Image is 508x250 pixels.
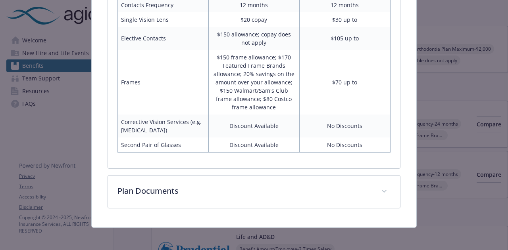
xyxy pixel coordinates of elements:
td: $150 frame allowance; $170 Featured Frame Brands allowance; 20% savings on the amount over your a... [209,50,300,115]
td: Frames [118,50,209,115]
td: Elective Contacts [118,27,209,50]
div: Plan Documents [108,176,400,208]
td: Discount Available [209,115,300,137]
td: Second Pair of Glasses [118,137,209,153]
td: $20 copay [209,12,300,27]
td: $105 up to [299,27,390,50]
p: Plan Documents [117,185,371,197]
td: Single Vision Lens [118,12,209,27]
td: $30 up to [299,12,390,27]
td: $150 allowance; copay does not apply [209,27,300,50]
td: $70 up to [299,50,390,115]
td: No Discounts [299,115,390,137]
td: Corrective Vision Services (e.g. [MEDICAL_DATA]) [118,115,209,137]
td: No Discounts [299,137,390,153]
td: Discount Available [209,137,300,153]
